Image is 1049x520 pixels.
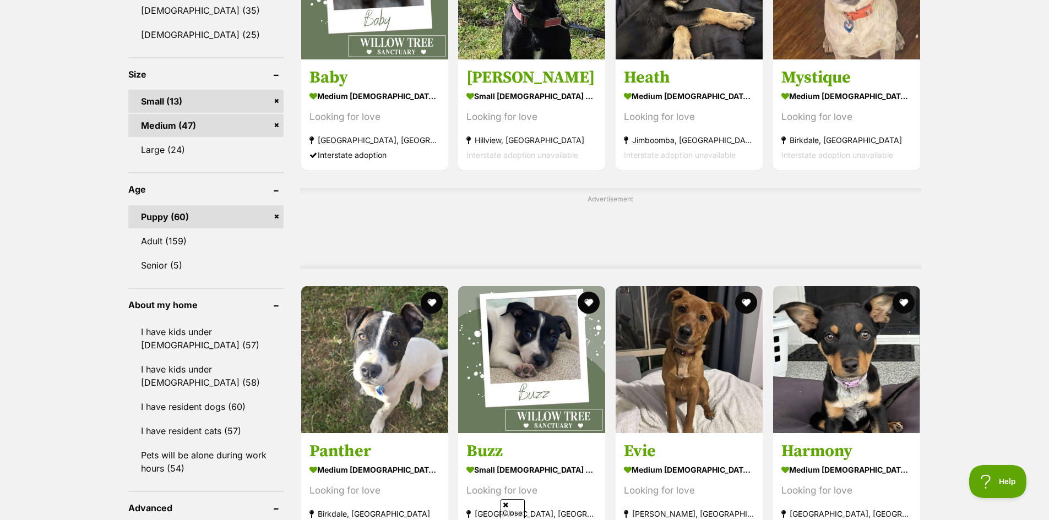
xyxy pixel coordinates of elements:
[624,483,754,498] div: Looking for love
[309,147,440,162] div: Interstate adoption
[624,462,754,478] strong: medium [DEMOGRAPHIC_DATA] Dog
[128,320,284,357] a: I have kids under [DEMOGRAPHIC_DATA] (57)
[128,444,284,480] a: Pets will be alone during work hours (54)
[458,286,605,433] img: Buzz - Fox Terrier Dog
[309,441,440,462] h3: Panther
[624,67,754,88] h3: Heath
[781,110,912,124] div: Looking for love
[773,286,920,433] img: Harmony - Australian Kelpie Dog
[128,114,284,137] a: Medium (47)
[301,59,448,171] a: Baby medium [DEMOGRAPHIC_DATA] Dog Looking for love [GEOGRAPHIC_DATA], [GEOGRAPHIC_DATA] Intersta...
[301,286,448,433] img: Panther - Staffordshire Bull Terrier x Australian Cattle Dog
[624,133,754,147] strong: Jimboomba, [GEOGRAPHIC_DATA]
[969,465,1027,498] iframe: Help Scout Beacon - Open
[624,441,754,462] h3: Evie
[309,88,440,104] strong: medium [DEMOGRAPHIC_DATA] Dog
[616,59,763,171] a: Heath medium [DEMOGRAPHIC_DATA] Dog Looking for love Jimboomba, [GEOGRAPHIC_DATA] Interstate adop...
[128,503,284,513] header: Advanced
[781,483,912,498] div: Looking for love
[466,88,597,104] strong: small [DEMOGRAPHIC_DATA] Dog
[420,292,442,314] button: favourite
[501,499,525,518] span: Close
[309,110,440,124] div: Looking for love
[458,59,605,171] a: [PERSON_NAME] small [DEMOGRAPHIC_DATA] Dog Looking for love Hillview, [GEOGRAPHIC_DATA] Interstat...
[781,88,912,104] strong: medium [DEMOGRAPHIC_DATA] Dog
[578,292,600,314] button: favourite
[466,133,597,147] strong: Hillview, [GEOGRAPHIC_DATA]
[466,110,597,124] div: Looking for love
[128,184,284,194] header: Age
[624,110,754,124] div: Looking for love
[309,67,440,88] h3: Baby
[309,483,440,498] div: Looking for love
[128,205,284,228] a: Puppy (60)
[466,67,597,88] h3: [PERSON_NAME]
[128,229,284,253] a: Adult (159)
[781,462,912,478] strong: medium [DEMOGRAPHIC_DATA] Dog
[466,462,597,478] strong: small [DEMOGRAPHIC_DATA] Dog
[735,292,757,314] button: favourite
[128,358,284,394] a: I have kids under [DEMOGRAPHIC_DATA] (58)
[466,441,597,462] h3: Buzz
[300,188,921,269] div: Advertisement
[616,286,763,433] img: Evie - Australian Kelpie Dog
[781,150,893,160] span: Interstate adoption unavailable
[309,462,440,478] strong: medium [DEMOGRAPHIC_DATA] Dog
[466,483,597,498] div: Looking for love
[128,395,284,418] a: I have resident dogs (60)
[466,150,578,160] span: Interstate adoption unavailable
[624,150,736,160] span: Interstate adoption unavailable
[893,292,915,314] button: favourite
[624,88,754,104] strong: medium [DEMOGRAPHIC_DATA] Dog
[309,133,440,147] strong: [GEOGRAPHIC_DATA], [GEOGRAPHIC_DATA]
[128,23,284,46] a: [DEMOGRAPHIC_DATA] (25)
[781,441,912,462] h3: Harmony
[128,419,284,442] a: I have resident cats (57)
[128,254,284,277] a: Senior (5)
[128,69,284,79] header: Size
[128,90,284,113] a: Small (13)
[773,59,920,171] a: Mystique medium [DEMOGRAPHIC_DATA] Dog Looking for love Birkdale, [GEOGRAPHIC_DATA] Interstate ad...
[128,138,284,161] a: Large (24)
[781,133,912,147] strong: Birkdale, [GEOGRAPHIC_DATA]
[781,67,912,88] h3: Mystique
[128,300,284,310] header: About my home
